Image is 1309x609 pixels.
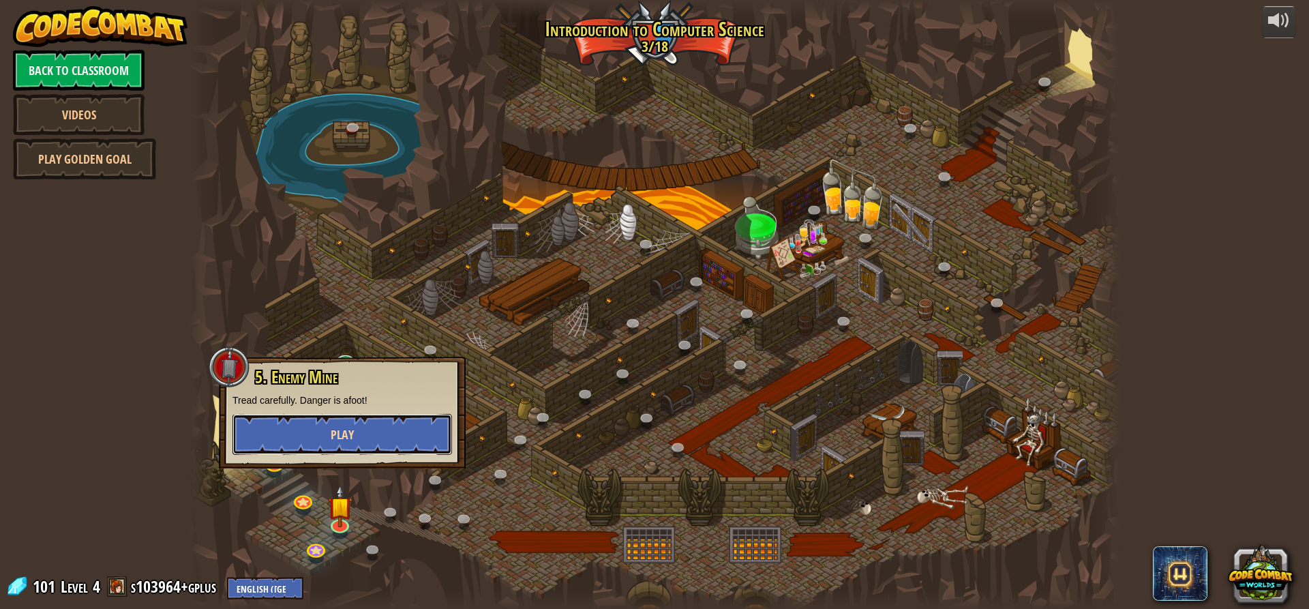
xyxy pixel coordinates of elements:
a: s103964+gplus [131,576,220,597]
p: Tread carefully. Danger is afoot! [232,393,452,407]
span: Level [61,576,88,598]
img: CodeCombat - Learn how to code by playing a game [13,6,187,47]
span: 5. Enemy Mine [255,366,337,389]
button: Adjust volume [1262,6,1296,38]
a: Back to Classroom [13,50,145,91]
img: level-banner-started.png [327,485,352,527]
a: Videos [13,94,145,135]
a: Play Golden Goal [13,138,156,179]
span: 101 [33,576,59,597]
span: Play [331,426,354,443]
button: Play [232,414,452,455]
span: 4 [93,576,100,597]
